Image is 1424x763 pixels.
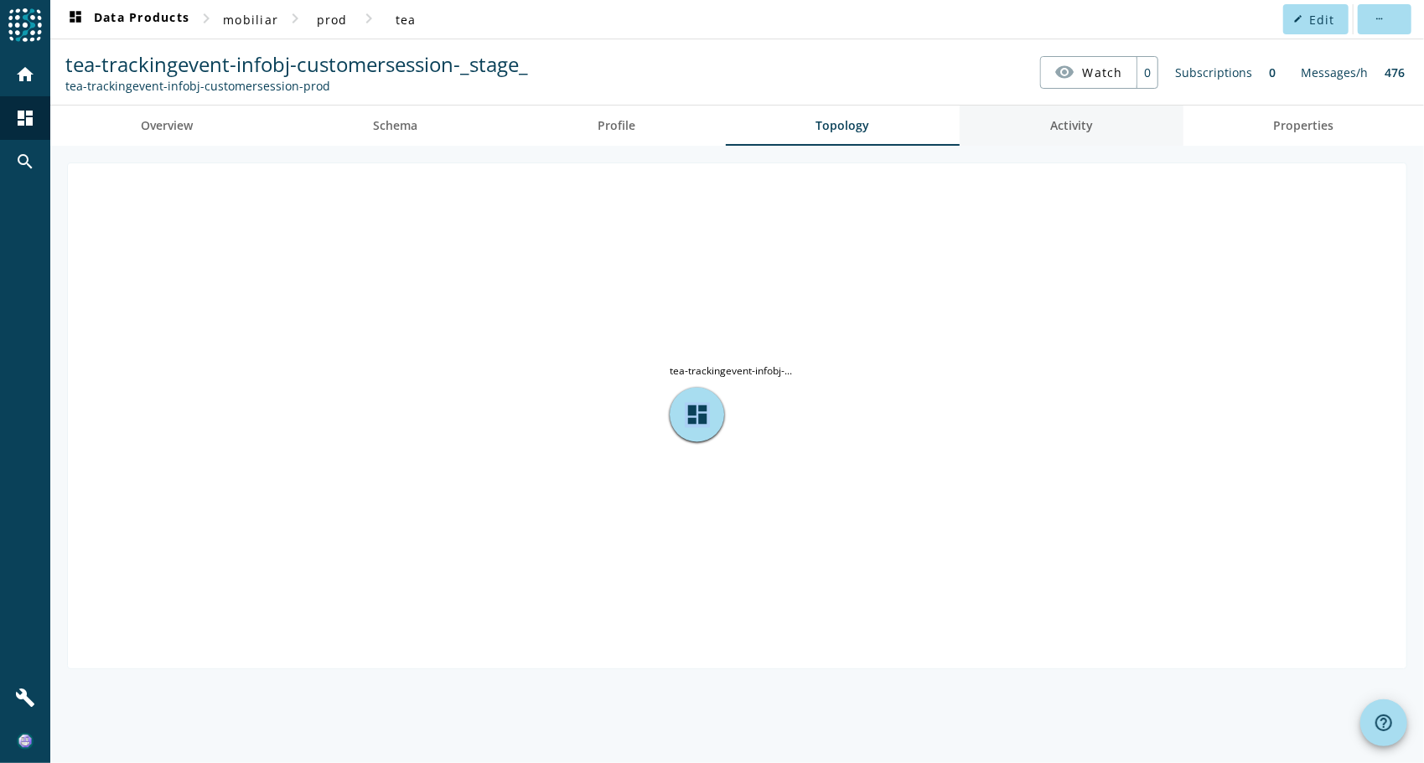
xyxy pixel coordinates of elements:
[816,120,870,131] span: Topology
[359,8,379,28] mat-icon: chevron_right
[1374,713,1394,733] mat-icon: help_outline
[1375,14,1384,23] mat-icon: more_horiz
[223,12,278,28] span: mobiliar
[285,8,305,28] mat-icon: chevron_right
[15,152,35,172] mat-icon: search
[15,64,35,85] mat-icon: home
[1293,14,1302,23] mat-icon: edit
[1309,12,1335,28] span: Edit
[141,120,193,131] span: Overview
[65,78,528,94] div: Kafka Topic: tea-trackingevent-infobj-customersession-prod
[305,4,359,34] button: prod
[59,4,196,34] button: Data Products
[65,9,189,29] span: Data Products
[1273,120,1333,131] span: Properties
[317,12,348,28] span: prod
[65,9,85,29] mat-icon: dashboard
[379,4,432,34] button: tea
[1050,120,1093,131] span: Activity
[1083,58,1123,87] span: Watch
[670,364,792,379] tspan: tea-trackingevent-infobj-...
[17,733,34,750] img: 86f881849138d3b1d94c796c1116b66a
[373,120,417,131] span: Schema
[1041,57,1137,87] button: Watch
[1167,56,1261,89] div: Subscriptions
[65,50,528,78] span: tea-trackingevent-infobj-customersession-_stage_
[15,688,35,708] mat-icon: build
[1054,62,1074,82] mat-icon: visibility
[196,8,216,28] mat-icon: chevron_right
[1376,56,1413,89] div: 476
[598,120,635,131] span: Profile
[1292,56,1376,89] div: Messages/h
[396,12,417,28] span: tea
[1261,56,1284,89] div: 0
[1137,57,1157,88] div: 0
[15,108,35,128] mat-icon: dashboard
[8,8,42,42] img: spoud-logo.svg
[685,402,710,427] span: dashboard
[1283,4,1349,34] button: Edit
[216,4,285,34] button: mobiliar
